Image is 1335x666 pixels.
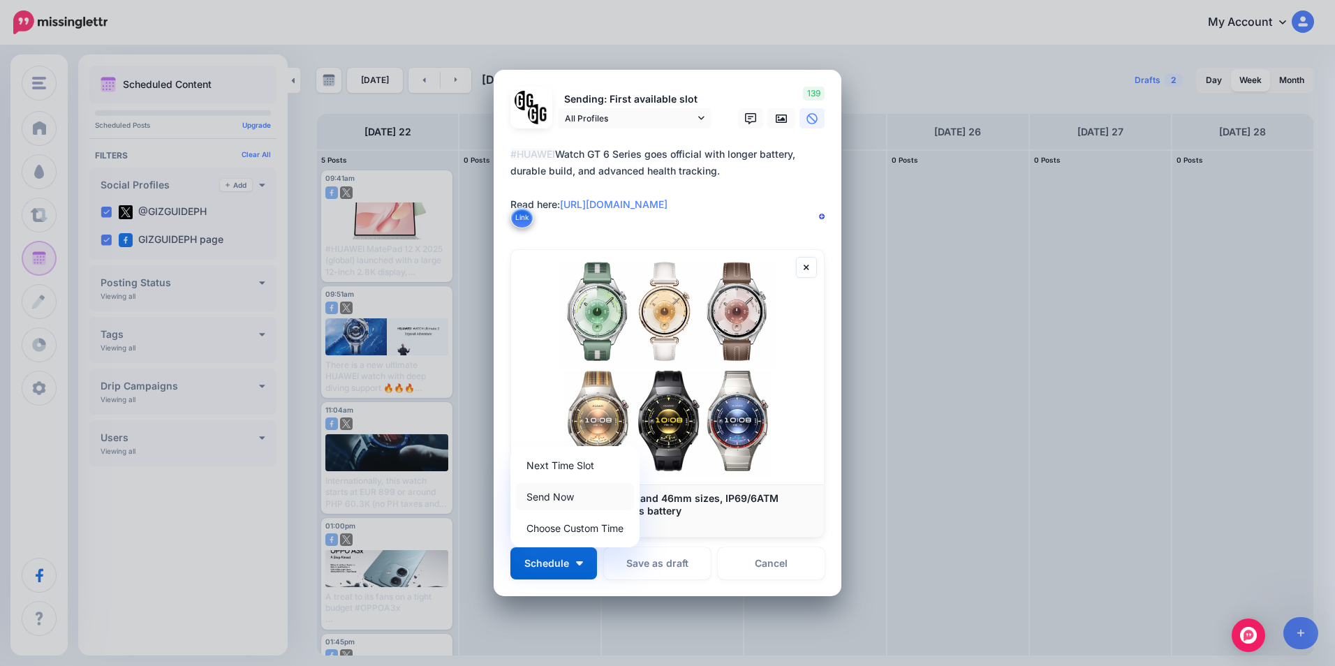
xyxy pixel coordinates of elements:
[510,207,533,228] button: Link
[558,108,711,128] a: All Profiles
[510,146,832,213] div: Watch GT 6 Series goes official with longer battery, durable build, and advanced health tracking....
[528,104,548,124] img: JT5sWCfR-79925.png
[516,515,634,542] a: Choose Custom Time
[525,517,810,530] p: [DOMAIN_NAME]
[576,561,583,565] img: arrow-down-white.png
[516,483,634,510] a: Send Now
[511,250,824,484] img: HUAWEI Watch GT 6: 41 and 46mm sizes, IP69/6ATM rating, and up to 21 days battery
[565,111,695,126] span: All Profiles
[516,452,634,479] a: Next Time Slot
[510,446,640,547] div: Schedule
[515,91,535,111] img: 353459792_649996473822713_4483302954317148903_n-bsa138318.png
[510,146,832,230] textarea: To enrich screen reader interactions, please activate Accessibility in Grammarly extension settings
[510,547,597,579] button: Schedule
[524,558,569,568] span: Schedule
[718,547,825,579] a: Cancel
[525,492,779,517] b: HUAWEI Watch GT 6: 41 and 46mm sizes, IP69/6ATM rating, and up to 21 days battery
[604,547,711,579] button: Save as draft
[803,87,825,101] span: 139
[1232,619,1265,652] div: Open Intercom Messenger
[558,91,711,108] p: Sending: First available slot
